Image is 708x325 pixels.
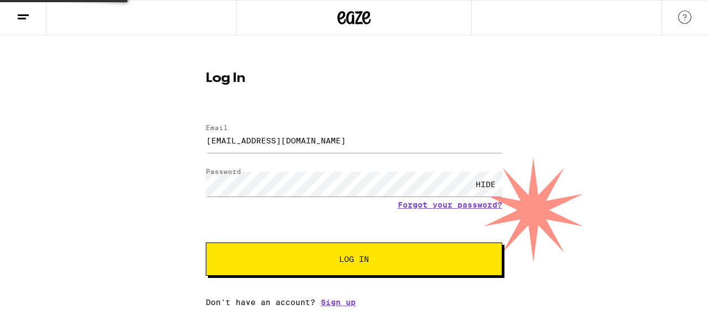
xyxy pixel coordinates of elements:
a: Forgot your password? [398,200,502,209]
button: Log In [206,243,502,276]
div: HIDE [469,172,502,197]
label: Password [206,168,241,175]
label: Email [206,124,228,131]
div: Don't have an account? [206,298,502,307]
input: Email [206,128,502,153]
h1: Log In [206,72,502,85]
a: Sign up [321,298,356,307]
span: Log In [339,255,369,263]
